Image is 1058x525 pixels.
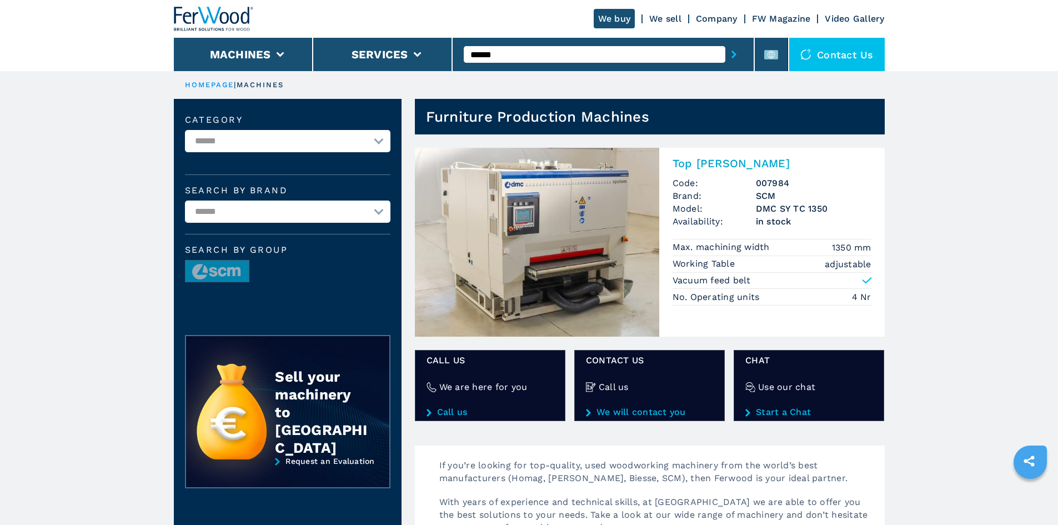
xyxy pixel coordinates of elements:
h1: Furniture Production Machines [426,108,649,126]
h4: Call us [599,381,629,393]
p: Max. machining width [673,241,773,253]
span: Search by group [185,246,390,254]
em: adjustable [825,258,871,271]
a: Company [696,13,738,24]
button: Services [352,48,408,61]
a: Video Gallery [825,13,884,24]
button: Machines [210,48,271,61]
div: Contact us [789,38,885,71]
label: Category [185,116,390,124]
p: machines [237,80,284,90]
a: HOMEPAGE [185,81,234,89]
img: Ferwood [174,7,254,31]
a: Request an Evaluation [185,457,390,497]
p: Vacuum feed belt [673,274,751,287]
a: FW Magazine [752,13,811,24]
button: submit-button [725,42,743,67]
h2: Top [PERSON_NAME] [673,157,871,170]
a: sharethis [1015,447,1043,475]
img: We are here for you [427,382,437,392]
p: Working Table [673,258,738,270]
img: Top Sanders SCM DMC SY TC 1350 [415,148,659,337]
img: Contact us [800,49,811,60]
em: 1350 mm [832,241,871,254]
span: Brand: [673,189,756,202]
a: Start a Chat [745,407,873,417]
div: Sell your machinery to [GEOGRAPHIC_DATA] [275,368,367,457]
em: 4 Nr [852,291,871,303]
a: Call us [427,407,554,417]
label: Search by brand [185,186,390,195]
span: CONTACT US [586,354,713,367]
p: If you’re looking for top-quality, used woodworking machinery from the world’s best manufacturers... [428,459,885,496]
span: | [234,81,236,89]
h3: DMC SY TC 1350 [756,202,871,215]
h3: 007984 [756,177,871,189]
a: We sell [649,13,681,24]
span: Code: [673,177,756,189]
iframe: Chat [1011,475,1050,517]
span: in stock [756,215,871,228]
span: Chat [745,354,873,367]
a: Top Sanders SCM DMC SY TC 1350Top [PERSON_NAME]Code:007984Brand:SCMModel:DMC SY TC 1350Availabili... [415,148,885,337]
p: No. Operating units [673,291,763,303]
a: We buy [594,9,635,28]
img: Call us [586,382,596,392]
span: Availability: [673,215,756,228]
img: Use our chat [745,382,755,392]
h3: SCM [756,189,871,202]
span: Call us [427,354,554,367]
h4: We are here for you [439,381,528,393]
a: We will contact you [586,407,713,417]
span: Model: [673,202,756,215]
h4: Use our chat [758,381,815,393]
img: image [185,261,249,283]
